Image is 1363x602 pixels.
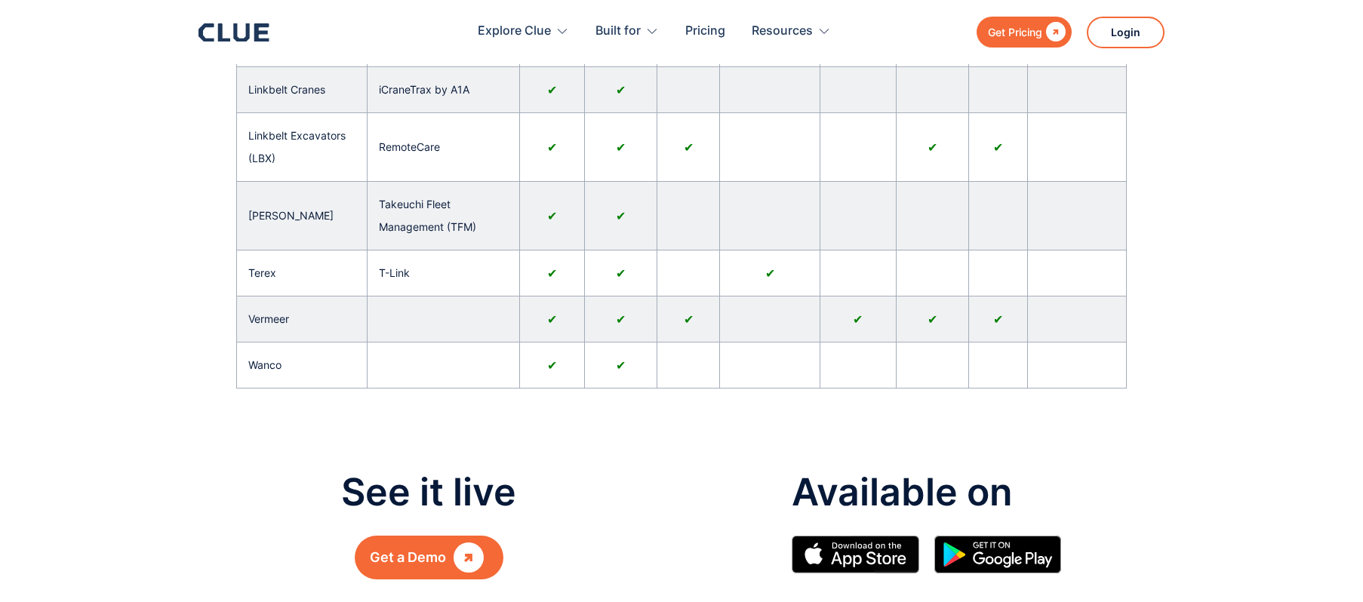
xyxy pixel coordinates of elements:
[993,138,1003,157] p: ✔
[928,138,937,157] p: ✔
[616,356,626,375] p: ✔
[379,193,508,238] h3: Takeuchi Fleet Management (TFM)
[1042,23,1066,41] div: 
[248,204,334,227] h3: [PERSON_NAME]
[685,8,725,55] a: Pricing
[684,310,694,329] p: ✔
[595,8,659,55] div: Built for
[248,124,355,170] h3: Linkbelt Excavators (LBX)
[853,310,863,329] p: ✔
[616,207,626,226] p: ✔
[928,310,937,329] p: ✔
[616,138,626,157] p: ✔
[379,262,410,284] h3: T-Link
[370,548,446,567] div: Get a Demo
[792,471,1076,513] p: Available on
[765,264,775,283] p: ✔
[616,264,626,283] p: ✔
[248,308,289,330] h3: Vermeer
[616,310,626,329] p: ✔
[934,536,1062,573] img: Google simple icon
[248,78,325,101] h3: Linkbelt Cranes
[248,354,282,376] h3: Wanco
[379,136,440,158] h3: RemoteCare
[1087,17,1165,48] a: Login
[379,78,469,101] h3: iCraneTrax by A1A
[977,17,1072,48] a: Get Pricing
[993,310,1003,329] p: ✔
[547,138,557,157] p: ✔
[547,81,557,100] p: ✔
[547,264,557,283] p: ✔
[684,138,694,157] p: ✔
[752,8,831,55] div: Resources
[752,8,813,55] div: Resources
[478,8,569,55] div: Explore Clue
[248,262,276,284] h3: Terex
[547,207,557,226] p: ✔
[988,23,1042,41] div: Get Pricing
[616,81,626,100] p: ✔
[478,8,551,55] div: Explore Clue
[547,310,557,329] p: ✔
[454,548,484,567] div: 
[792,536,919,573] img: Apple Store
[595,8,641,55] div: Built for
[341,471,516,513] p: See it live
[547,356,557,375] p: ✔
[355,536,503,579] a: Get a Demo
